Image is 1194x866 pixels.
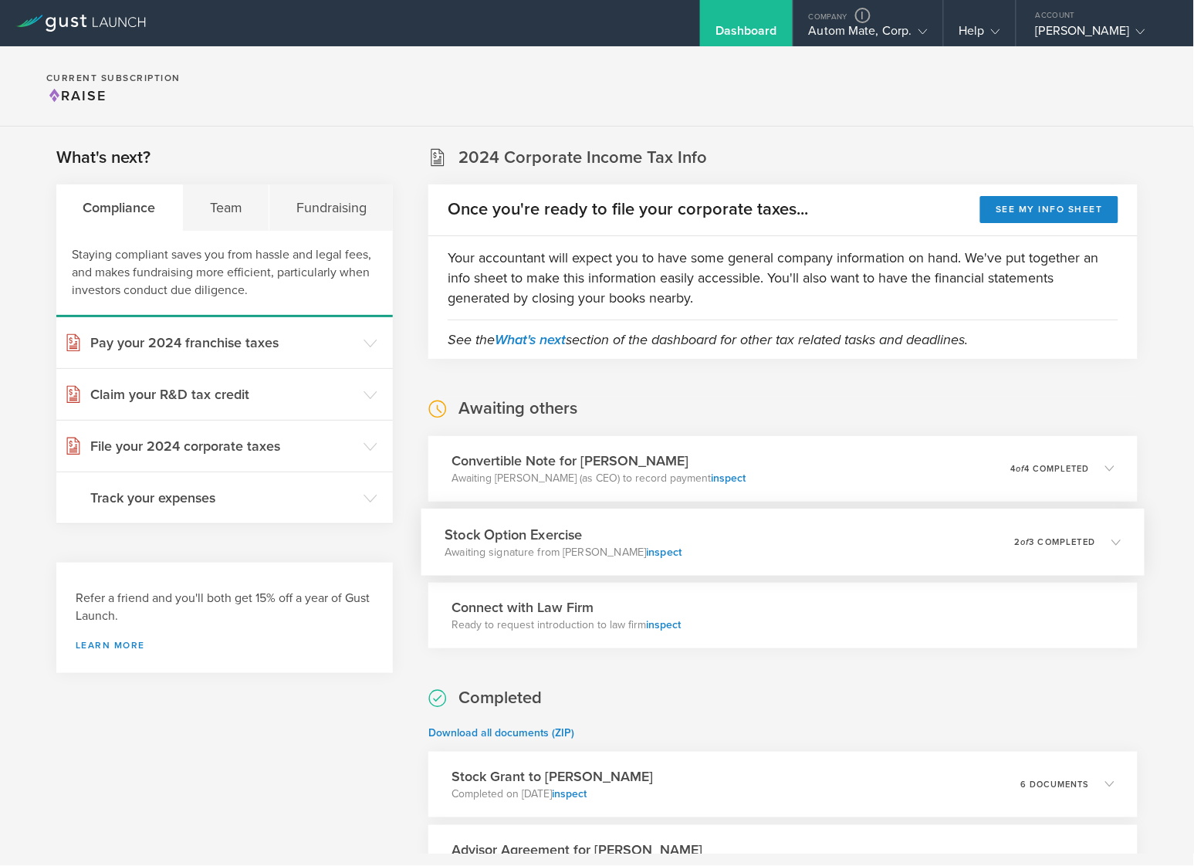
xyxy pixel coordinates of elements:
[445,524,682,545] h3: Stock Option Exercise
[458,147,707,169] h2: 2024 Corporate Income Tax Info
[809,23,928,46] div: Autom Mate, Corp.
[90,436,356,456] h3: File your 2024 corporate taxes
[90,333,356,353] h3: Pay your 2024 franchise taxes
[183,184,269,231] div: Team
[552,787,587,800] a: inspect
[458,687,542,709] h2: Completed
[959,23,1000,46] div: Help
[448,198,808,221] h2: Once you're ready to file your corporate taxes...
[269,184,393,231] div: Fundraising
[452,451,746,471] h3: Convertible Note for [PERSON_NAME]
[90,488,356,508] h3: Track your expenses
[458,397,577,420] h2: Awaiting others
[452,787,653,802] p: Completed on [DATE]
[56,147,151,169] h2: What's next?
[711,472,746,485] a: inspect
[46,87,107,104] span: Raise
[448,248,1118,308] p: Your accountant will expect you to have some general company information on hand. We've put toget...
[1016,464,1025,474] em: of
[1021,780,1090,789] p: 6 documents
[1015,537,1096,546] p: 2 3 completed
[1030,854,1090,862] p: 1 document
[1011,465,1090,473] p: 4 4 completed
[56,184,183,231] div: Compliance
[452,840,702,860] h3: Advisor Agreement for [PERSON_NAME]
[90,384,356,404] h3: Claim your R&D tax credit
[452,597,681,617] h3: Connect with Law Firm
[46,73,181,83] h2: Current Subscription
[448,331,968,348] em: See the section of the dashboard for other tax related tasks and deadlines.
[76,641,374,650] a: Learn more
[76,590,374,625] h3: Refer a friend and you'll both get 15% off a year of Gust Launch.
[452,617,681,633] p: Ready to request introduction to law firm
[495,331,566,348] a: What's next
[428,726,574,739] a: Download all documents (ZIP)
[647,545,682,558] a: inspect
[452,471,746,486] p: Awaiting [PERSON_NAME] (as CEO) to record payment
[1117,792,1194,866] iframe: Chat Widget
[1021,536,1030,546] em: of
[980,196,1118,223] button: See my info sheet
[715,23,777,46] div: Dashboard
[56,231,393,317] div: Staying compliant saves you from hassle and legal fees, and makes fundraising more efficient, par...
[445,544,682,560] p: Awaiting signature from [PERSON_NAME]
[452,766,653,787] h3: Stock Grant to [PERSON_NAME]
[646,618,681,631] a: inspect
[1036,23,1167,46] div: [PERSON_NAME]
